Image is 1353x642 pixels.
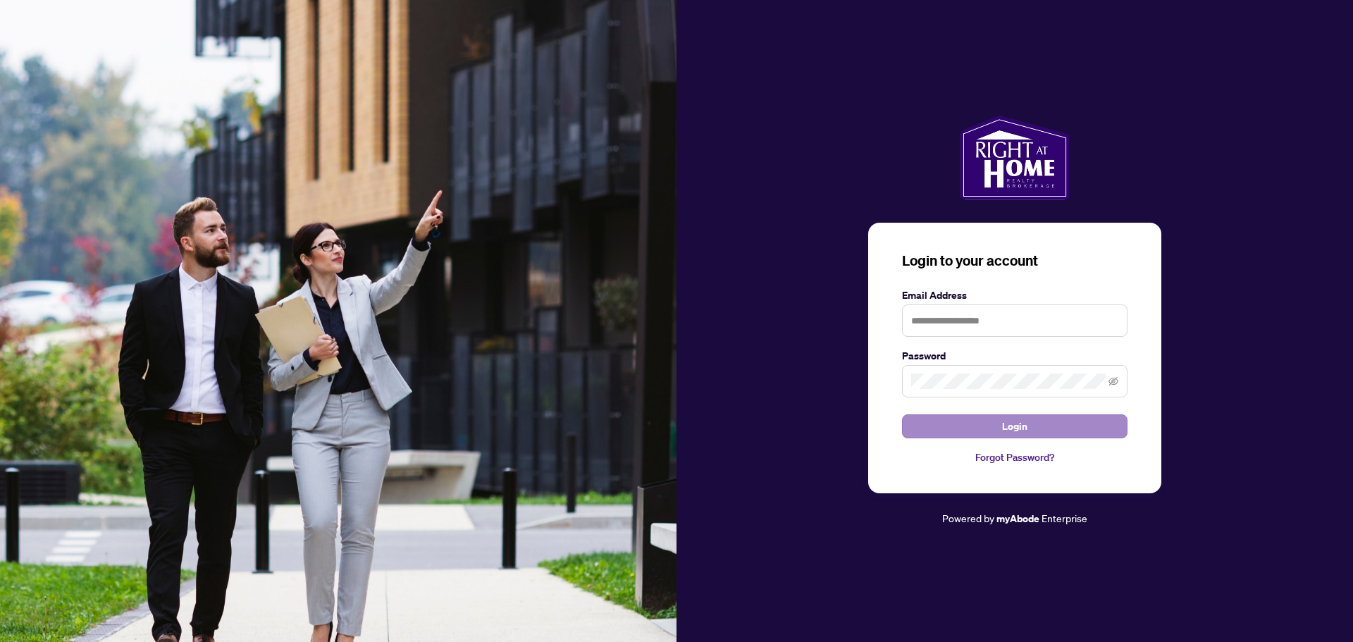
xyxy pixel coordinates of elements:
[960,116,1069,200] img: ma-logo
[1042,512,1087,524] span: Enterprise
[902,288,1127,303] label: Email Address
[1108,376,1118,386] span: eye-invisible
[996,511,1039,526] a: myAbode
[902,348,1127,364] label: Password
[902,414,1127,438] button: Login
[902,251,1127,271] h3: Login to your account
[1002,415,1027,438] span: Login
[942,512,994,524] span: Powered by
[902,450,1127,465] a: Forgot Password?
